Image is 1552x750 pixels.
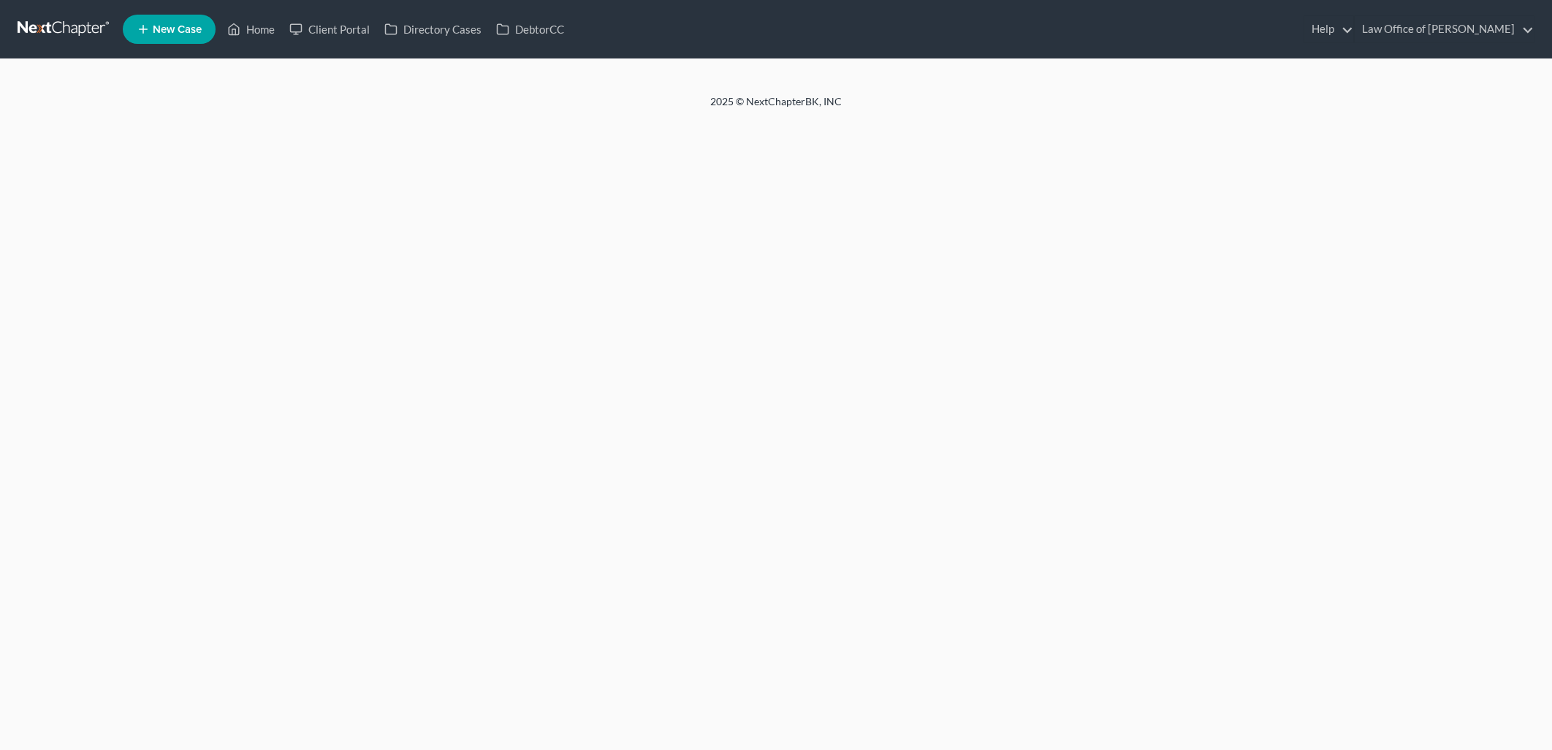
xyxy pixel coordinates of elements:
[377,16,489,42] a: Directory Cases
[360,94,1192,121] div: 2025 © NextChapterBK, INC
[1355,16,1534,42] a: Law Office of [PERSON_NAME]
[282,16,377,42] a: Client Portal
[123,15,216,44] new-legal-case-button: New Case
[489,16,571,42] a: DebtorCC
[220,16,282,42] a: Home
[1304,16,1353,42] a: Help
